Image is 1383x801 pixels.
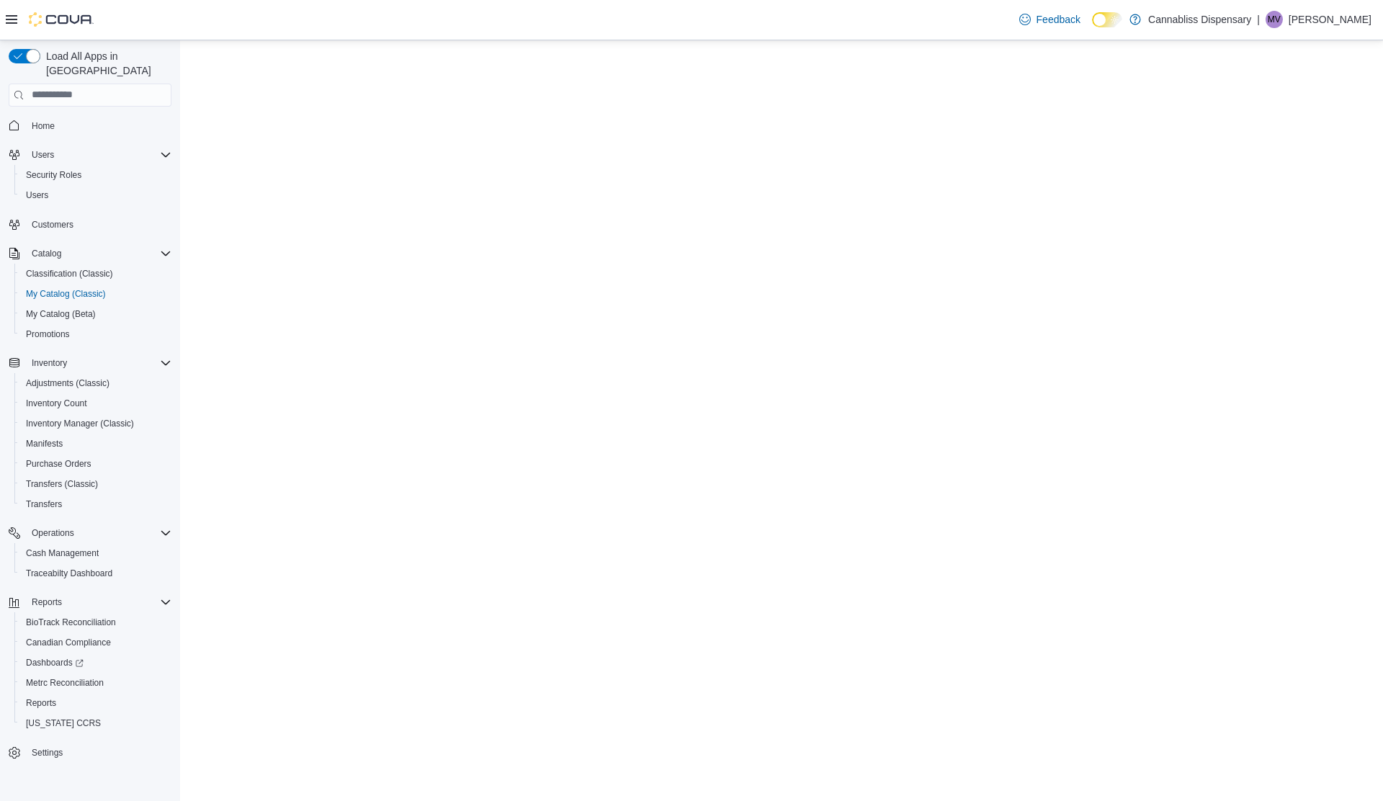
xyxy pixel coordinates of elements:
a: My Catalog (Beta) [20,305,102,323]
button: Customers [3,214,177,235]
span: Feedback [1037,12,1080,27]
button: Transfers (Classic) [14,474,177,494]
button: Reports [26,594,68,611]
span: Transfers (Classic) [20,475,171,493]
p: | [1257,11,1260,28]
button: My Catalog (Classic) [14,284,177,304]
a: Dashboards [14,653,177,673]
a: Canadian Compliance [20,634,117,651]
span: Metrc Reconciliation [26,677,104,689]
button: Reports [3,592,177,612]
span: Transfers [20,496,171,513]
button: Inventory [26,354,73,372]
div: Moniece Vigil [1266,11,1283,28]
button: Traceabilty Dashboard [14,563,177,583]
button: Inventory [3,353,177,373]
span: Purchase Orders [20,455,171,473]
a: Manifests [20,435,68,452]
button: Canadian Compliance [14,632,177,653]
button: Metrc Reconciliation [14,673,177,693]
a: Transfers (Classic) [20,475,104,493]
button: Home [3,115,177,136]
a: Metrc Reconciliation [20,674,109,692]
a: Adjustments (Classic) [20,375,115,392]
a: Users [20,187,54,204]
span: Settings [32,747,63,759]
button: Users [26,146,60,164]
span: Customers [32,219,73,231]
a: Transfers [20,496,68,513]
button: Settings [3,742,177,763]
span: Adjustments (Classic) [20,375,171,392]
span: Reports [32,596,62,608]
a: Promotions [20,326,76,343]
span: MV [1268,11,1281,28]
button: Operations [3,523,177,543]
button: Users [14,185,177,205]
a: Reports [20,694,62,712]
span: Operations [32,527,74,539]
a: Feedback [1013,5,1086,34]
input: Dark Mode [1092,12,1122,27]
a: Security Roles [20,166,87,184]
span: Canadian Compliance [26,637,111,648]
p: Cannabliss Dispensary [1148,11,1251,28]
a: Classification (Classic) [20,265,119,282]
span: Customers [26,215,171,233]
span: My Catalog (Beta) [20,305,171,323]
span: Classification (Classic) [20,265,171,282]
a: Settings [26,744,68,761]
span: Promotions [26,328,70,340]
span: Settings [26,743,171,761]
span: Promotions [20,326,171,343]
span: Manifests [26,438,63,449]
span: Catalog [32,248,61,259]
span: Inventory Manager (Classic) [26,418,134,429]
span: BioTrack Reconciliation [20,614,171,631]
span: Users [26,146,171,164]
span: Cash Management [20,545,171,562]
span: Security Roles [26,169,81,181]
span: Dashboards [20,654,171,671]
button: [US_STATE] CCRS [14,713,177,733]
button: Promotions [14,324,177,344]
button: Catalog [3,243,177,264]
span: Metrc Reconciliation [20,674,171,692]
span: Traceabilty Dashboard [26,568,112,579]
span: My Catalog (Beta) [26,308,96,320]
button: Users [3,145,177,165]
button: Inventory Manager (Classic) [14,413,177,434]
span: BioTrack Reconciliation [26,617,116,628]
a: Inventory Manager (Classic) [20,415,140,432]
a: Inventory Count [20,395,93,412]
button: BioTrack Reconciliation [14,612,177,632]
button: Catalog [26,245,67,262]
a: Purchase Orders [20,455,97,473]
button: Inventory Count [14,393,177,413]
span: Catalog [26,245,171,262]
span: Classification (Classic) [26,268,113,279]
span: Canadian Compliance [20,634,171,651]
a: Home [26,117,61,135]
span: Operations [26,524,171,542]
span: Reports [20,694,171,712]
span: My Catalog (Classic) [26,288,106,300]
a: My Catalog (Classic) [20,285,112,303]
span: Users [32,149,54,161]
span: Transfers (Classic) [26,478,98,490]
span: Dashboards [26,657,84,668]
a: Dashboards [20,654,89,671]
span: Reports [26,594,171,611]
a: [US_STATE] CCRS [20,715,107,732]
button: Purchase Orders [14,454,177,474]
span: Reports [26,697,56,709]
p: [PERSON_NAME] [1289,11,1371,28]
button: Adjustments (Classic) [14,373,177,393]
button: Operations [26,524,80,542]
button: Cash Management [14,543,177,563]
span: Users [20,187,171,204]
span: Cash Management [26,547,99,559]
span: Dark Mode [1092,27,1093,28]
span: Home [26,117,171,135]
span: Traceabilty Dashboard [20,565,171,582]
